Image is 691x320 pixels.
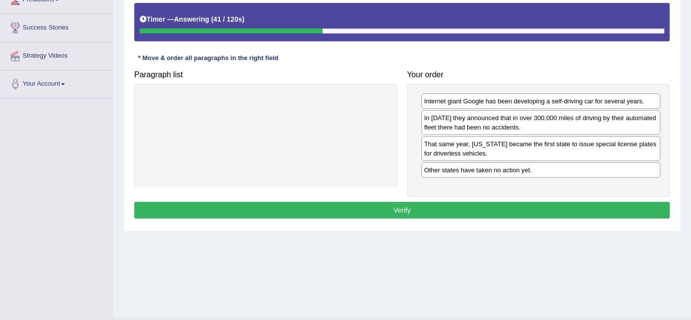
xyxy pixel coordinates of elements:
[242,15,244,23] b: )
[421,94,661,109] div: Internet giant Google has been developing a self-driving car for several years.
[0,70,113,95] a: Your Account
[134,202,670,219] button: Verify
[211,15,213,23] b: (
[174,15,210,23] b: Answering
[134,54,282,63] div: * Move & order all paragraphs in the right field
[421,136,661,161] div: That same year, [US_STATE] became the first state to issue special license plates for driverless ...
[0,42,113,67] a: Strategy Videos
[134,70,397,79] h4: Paragraph list
[421,162,661,178] div: Other states have taken no action yet.
[140,16,244,23] h5: Timer —
[0,14,113,39] a: Success Stories
[213,15,242,23] b: 41 / 120s
[407,70,670,79] h4: Your order
[421,110,661,135] div: In [DATE] they announced that in over 300,000 miles of driving by their automated fleet there had...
